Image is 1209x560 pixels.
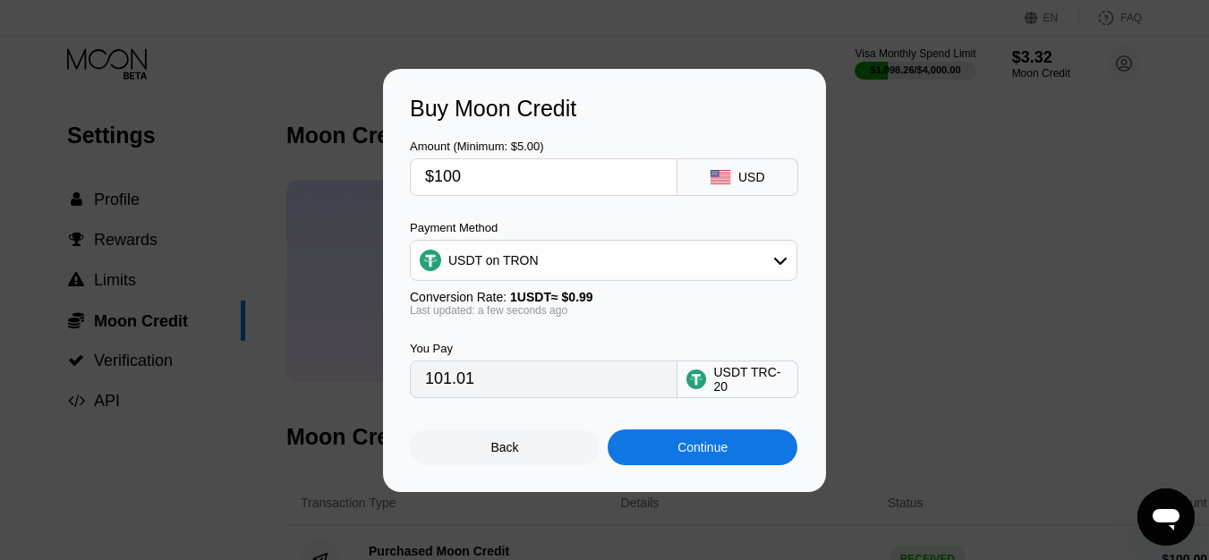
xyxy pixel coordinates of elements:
div: USDT on TRON [411,242,796,278]
div: Conversion Rate: [410,290,797,304]
div: Back [491,440,519,454]
input: $0.00 [425,159,662,195]
div: Buy Moon Credit [410,96,799,122]
div: USDT TRC-20 [713,365,788,394]
div: USDT on TRON [448,253,539,267]
div: Payment Method [410,221,797,234]
span: 1 USDT ≈ $0.99 [510,290,593,304]
div: USD [738,170,765,184]
div: You Pay [410,342,677,355]
div: Continue [677,440,728,454]
div: Last updated: a few seconds ago [410,304,797,317]
iframe: Button to launch messaging window [1137,488,1195,546]
div: Amount (Minimum: $5.00) [410,140,677,153]
div: Continue [608,429,797,465]
div: Back [410,429,600,465]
